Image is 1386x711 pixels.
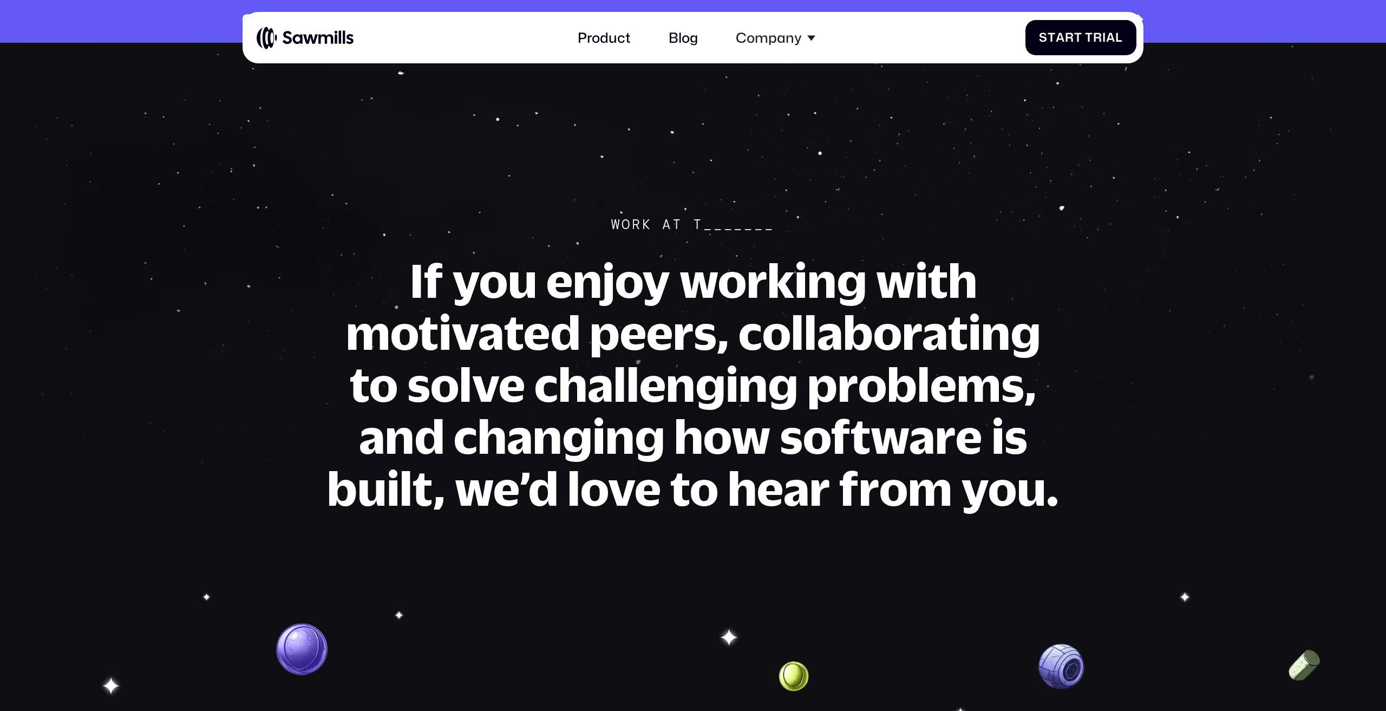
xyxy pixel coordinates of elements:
[1085,30,1093,45] span: T
[736,29,802,46] div: Company
[1106,30,1115,45] span: a
[1115,30,1123,45] span: l
[325,254,1061,514] h1: If you enjoy working with motivated peers, collaborating to solve challenging problems, and chang...
[1102,30,1106,45] span: i
[611,217,774,233] div: Work At t_______
[567,19,640,56] a: Product
[1025,20,1136,55] a: StartTrial
[658,19,708,56] a: Blog
[1048,30,1056,45] span: t
[1074,30,1082,45] span: t
[725,19,826,56] div: Company
[1093,30,1102,45] span: r
[1039,30,1048,45] span: S
[1056,30,1065,45] span: a
[1065,30,1074,45] span: r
